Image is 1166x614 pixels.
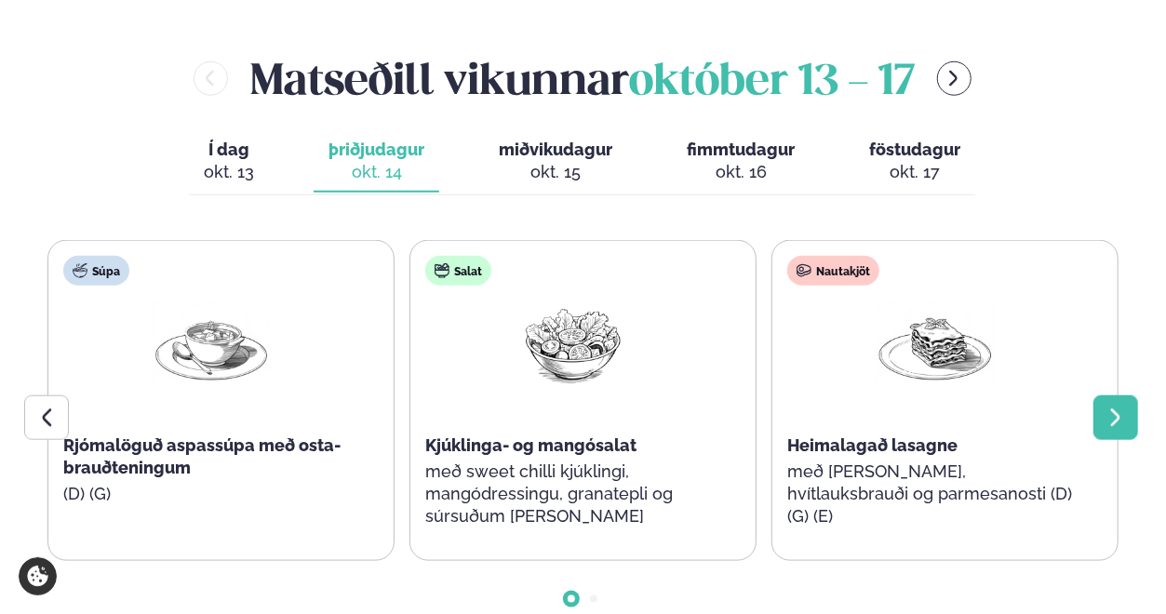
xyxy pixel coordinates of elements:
[194,61,228,96] button: menu-btn-left
[514,300,633,387] img: Salad.png
[328,161,424,183] div: okt. 14
[250,48,915,109] h2: Matseðill vikunnar
[19,557,57,595] a: Cookie settings
[204,139,254,161] span: Í dag
[590,595,597,603] span: Go to slide 2
[152,300,271,387] img: Soup.png
[63,256,129,286] div: Súpa
[425,460,721,527] p: með sweet chilli kjúklingi, mangódressingu, granatepli og súrsuðum [PERSON_NAME]
[328,140,424,159] span: þriðjudagur
[687,140,795,159] span: fimmtudagur
[687,161,795,183] div: okt. 16
[63,435,341,477] span: Rjómalöguð aspassúpa með osta-brauðteningum
[425,256,491,286] div: Salat
[204,161,254,183] div: okt. 13
[672,131,810,193] button: fimmtudagur okt. 16
[797,263,811,278] img: beef.svg
[499,140,612,159] span: miðvikudagur
[73,263,87,278] img: soup.svg
[499,161,612,183] div: okt. 15
[787,435,958,455] span: Heimalagað lasagne
[869,161,960,183] div: okt. 17
[425,435,637,455] span: Kjúklinga- og mangósalat
[787,256,879,286] div: Nautakjöt
[63,483,359,505] p: (D) (G)
[314,131,439,193] button: þriðjudagur okt. 14
[869,140,960,159] span: föstudagur
[854,131,975,193] button: föstudagur okt. 17
[189,131,269,193] button: Í dag okt. 13
[876,300,995,387] img: Lasagna.png
[484,131,627,193] button: miðvikudagur okt. 15
[435,263,449,278] img: salad.svg
[937,61,972,96] button: menu-btn-right
[787,460,1083,527] p: með [PERSON_NAME], hvítlauksbrauði og parmesanosti (D) (G) (E)
[568,595,575,603] span: Go to slide 1
[629,62,915,103] span: október 13 - 17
